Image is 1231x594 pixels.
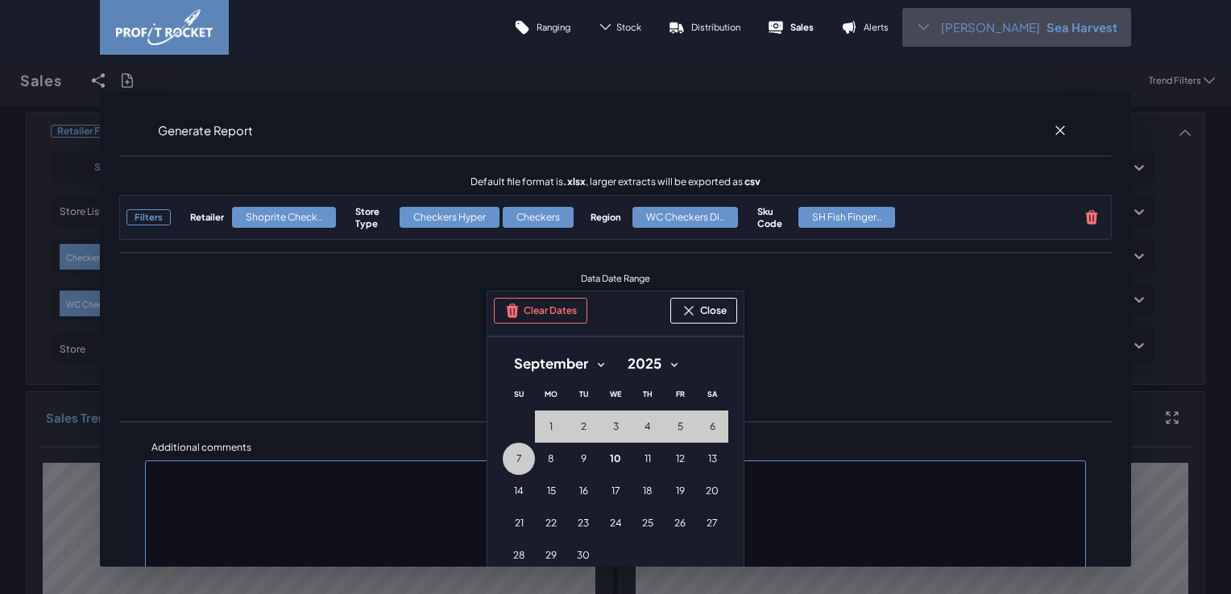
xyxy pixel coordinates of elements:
p: Data Date Range [581,272,650,284]
h4: Store Type [355,205,392,229]
p: Data Frequency [126,347,1105,359]
span: 11 [645,452,651,465]
button: Clear Dates [494,298,587,324]
button: Close [670,298,737,324]
h3: Filters [126,209,171,225]
strong: .xlsx [563,175,586,188]
span: 7 [516,452,522,465]
span: 16 [579,485,588,497]
span: 5 [678,420,683,433]
div: Checkers Hyper [400,207,499,228]
span: 25 [642,517,653,530]
span: Th [643,390,653,398]
span: Mo [545,390,557,398]
span: 21 [515,517,524,530]
span: 12 [676,452,685,465]
span: 17 [611,485,620,497]
p: Sales [790,21,814,33]
span: [PERSON_NAME] [941,19,1040,35]
span: 22 [545,517,557,530]
span: 1 [549,420,553,433]
a: Sales [754,8,827,47]
span: 29 [545,549,557,562]
h4: Retailer [190,211,224,223]
span: 8 [548,452,554,465]
span: Fr [676,390,685,398]
span: 10 [610,452,621,465]
span: 30 [577,549,590,562]
div: Checkers [503,207,574,228]
div: SH Fish Finger.. [798,207,895,228]
span: 24 [610,517,622,530]
span: 26 [674,517,686,530]
span: 13 [708,452,717,465]
span: 6 [710,420,715,433]
div: WC Checkers Di.. [632,207,738,228]
h4: Region [591,211,624,223]
span: We [610,390,621,398]
span: Stock [616,21,641,33]
span: 19 [676,485,685,497]
a: Ranging [500,8,584,47]
p: Distribution [691,21,740,33]
span: Su [514,390,524,398]
span: 3 [613,420,619,433]
span: 9 [581,452,586,465]
h4: Sku Code [757,205,790,229]
h3: Generate Report [158,122,253,138]
p: Sea Harvest [1047,19,1117,35]
div: Shoprite Check.. [232,207,336,228]
span: 4 [645,420,651,433]
span: 28 [513,549,525,562]
a: Alerts [827,8,902,47]
span: 14 [514,485,524,497]
span: Tu [579,390,588,398]
span: 27 [707,517,718,530]
span: Sa [707,390,717,398]
p: Ranging [537,21,570,33]
img: image [116,10,213,45]
p: Additional comments [151,441,251,454]
span: 18 [643,485,653,497]
span: 23 [578,517,589,530]
span: 20 [706,485,719,497]
p: Alerts [864,21,889,33]
p: Default file format is , larger extracts will be exported as [470,175,761,188]
span: 15 [547,485,556,497]
a: Distribution [655,8,754,47]
strong: csv [744,175,761,188]
span: 2 [581,420,586,433]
